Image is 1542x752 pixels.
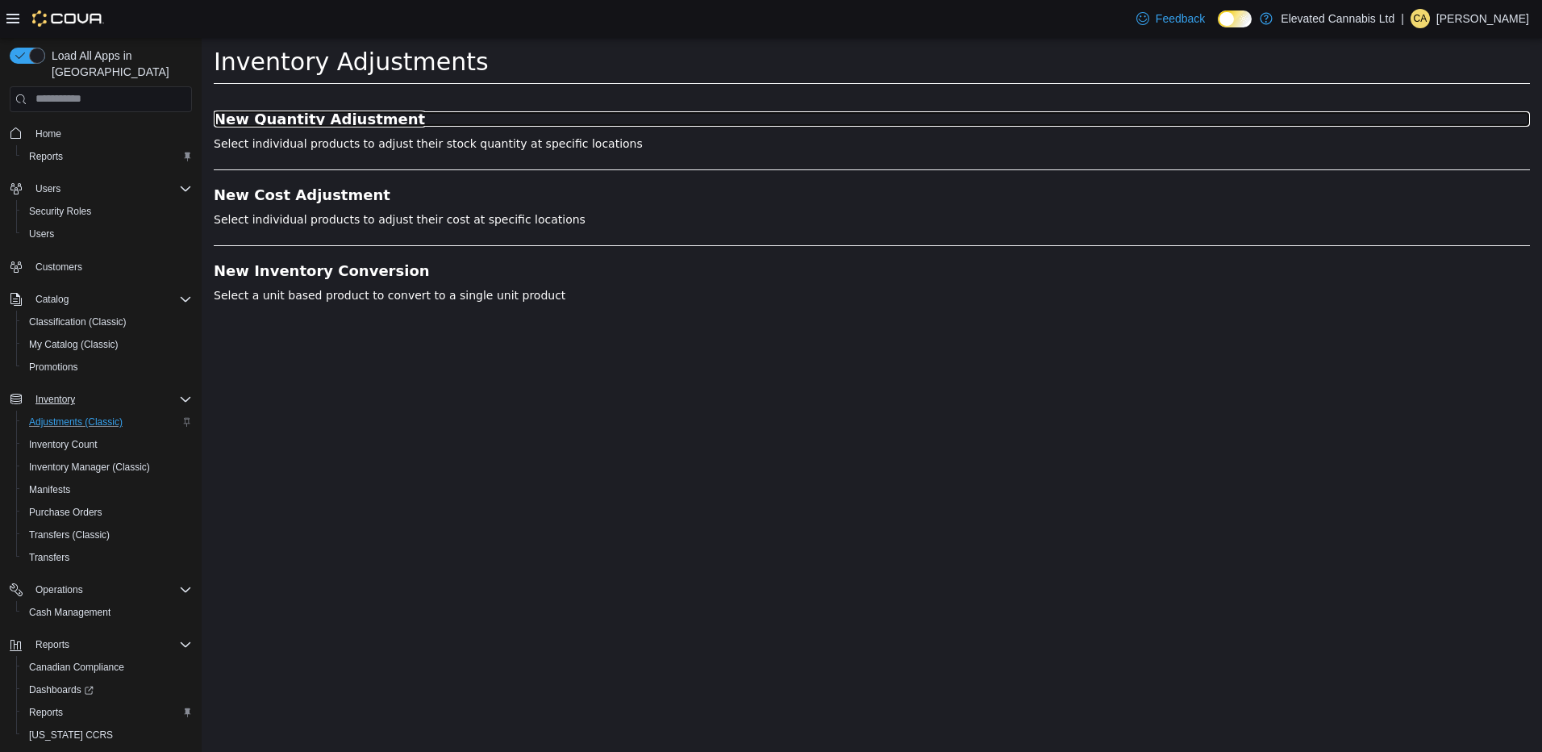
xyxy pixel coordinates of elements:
span: Classification (Classic) [23,312,192,332]
button: Canadian Compliance [16,656,198,679]
button: Users [16,223,198,245]
span: Security Roles [23,202,192,221]
a: Manifests [23,480,77,499]
span: Home [35,127,61,140]
button: Cash Management [16,601,198,624]
span: Adjustments (Classic) [29,416,123,428]
button: Adjustments (Classic) [16,411,198,433]
img: Cova [32,10,104,27]
span: Load All Apps in [GEOGRAPHIC_DATA] [45,48,192,80]
span: Feedback [1156,10,1205,27]
a: Dashboards [16,679,198,701]
span: Operations [29,580,192,600]
span: Users [29,179,192,198]
button: Transfers (Classic) [16,524,198,546]
p: Elevated Cannabis Ltd [1281,9,1394,28]
span: Transfers (Classic) [29,528,110,541]
span: Dark Mode [1218,27,1219,28]
p: | [1401,9,1404,28]
h3: New Cost Adjustment [12,149,1328,165]
a: Inventory Count [23,435,104,454]
a: Promotions [23,357,85,377]
div: Cherie Aldridge [1411,9,1430,28]
span: Inventory Adjustments [12,10,287,38]
a: Customers [29,257,89,277]
span: Security Roles [29,205,91,218]
a: Canadian Compliance [23,658,131,677]
a: Inventory Manager (Classic) [23,457,156,477]
span: Promotions [29,361,78,374]
button: Inventory Manager (Classic) [16,456,198,478]
a: Security Roles [23,202,98,221]
span: Catalog [29,290,192,309]
a: Classification (Classic) [23,312,133,332]
span: [US_STATE] CCRS [29,729,113,742]
button: Users [3,178,198,200]
button: Reports [29,635,76,654]
button: Inventory [3,388,198,411]
span: Promotions [23,357,192,377]
span: Reports [29,706,63,719]
a: Adjustments (Classic) [23,412,129,432]
a: Home [29,124,68,144]
span: Purchase Orders [29,506,102,519]
button: Classification (Classic) [16,311,198,333]
button: Inventory [29,390,81,409]
span: My Catalog (Classic) [29,338,119,351]
span: Home [29,123,192,144]
span: Users [23,224,192,244]
a: Feedback [1130,2,1211,35]
span: CA [1414,9,1427,28]
a: Transfers (Classic) [23,525,116,545]
button: Home [3,122,198,145]
button: Reports [16,701,198,724]
span: Inventory Manager (Classic) [23,457,192,477]
span: Transfers [23,548,192,567]
button: Transfers [16,546,198,569]
a: Dashboards [23,680,100,700]
p: Select a unit based product to convert to a single unit product [12,249,1328,266]
span: Manifests [23,480,192,499]
span: Inventory Count [23,435,192,454]
span: Reports [29,150,63,163]
button: Purchase Orders [16,501,198,524]
a: Purchase Orders [23,503,109,522]
span: My Catalog (Classic) [23,335,192,354]
a: [US_STATE] CCRS [23,725,119,745]
span: Classification (Classic) [29,315,127,328]
button: Promotions [16,356,198,378]
a: New Inventory Conversion [12,225,1328,241]
button: Customers [3,255,198,278]
button: Manifests [16,478,198,501]
span: Transfers [29,551,69,564]
button: Operations [29,580,90,600]
a: Transfers [23,548,76,567]
span: Users [29,228,54,240]
span: Reports [29,635,192,654]
a: New Quantity Adjustment [12,73,1328,90]
span: Manifests [29,483,70,496]
span: Transfers (Classic) [23,525,192,545]
button: Inventory Count [16,433,198,456]
span: Inventory [35,393,75,406]
span: Purchase Orders [23,503,192,522]
span: Washington CCRS [23,725,192,745]
span: Customers [35,261,82,274]
span: Operations [35,583,83,596]
span: Cash Management [23,603,192,622]
span: Customers [29,257,192,277]
a: Cash Management [23,603,117,622]
button: Catalog [3,288,198,311]
span: Canadian Compliance [29,661,124,674]
span: Reports [23,703,192,722]
button: Catalog [29,290,75,309]
span: Canadian Compliance [23,658,192,677]
span: Inventory [29,390,192,409]
span: Catalog [35,293,69,306]
button: Operations [3,579,198,601]
span: Reports [35,638,69,651]
span: Dashboards [29,683,94,696]
span: Dashboards [23,680,192,700]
